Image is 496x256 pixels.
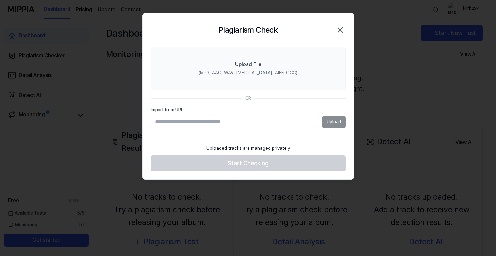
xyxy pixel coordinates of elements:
div: OR [245,95,251,102]
h2: Plagiarism Check [218,24,278,36]
div: (MP3, AAC, WAV, [MEDICAL_DATA], AIFF, OGG) [199,70,297,76]
div: Upload File [235,61,261,68]
label: Import from URL [151,107,346,113]
div: Uploaded tracks are managed privately [203,141,294,156]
